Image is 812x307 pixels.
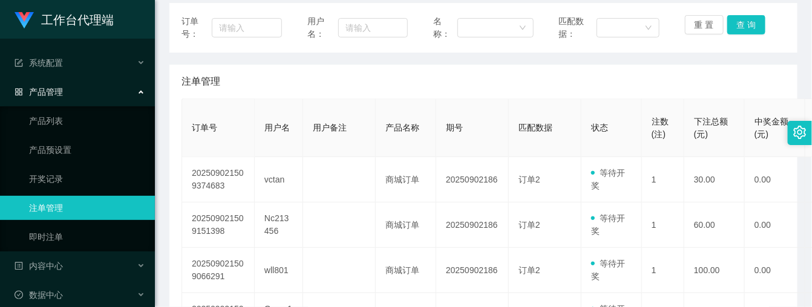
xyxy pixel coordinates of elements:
i: 图标: setting [793,126,807,139]
span: 名称： [433,15,457,40]
span: 期号 [446,123,463,132]
span: 等待开奖 [591,259,625,281]
td: 20250902186 [436,248,509,293]
span: 用户名 [264,123,290,132]
span: 下注总额(元) [694,117,728,139]
span: 订单2 [519,175,540,184]
td: 20250902186 [436,157,509,202]
span: 匹配数据 [519,123,552,132]
i: 图标: down [519,24,526,33]
td: 1 [642,157,684,202]
span: 订单2 [519,220,540,230]
td: 0.00 [745,248,805,293]
i: 图标: appstore-o [15,88,23,96]
td: 202509021509374683 [182,157,255,202]
i: 图标: form [15,59,23,67]
td: Nc213456 [255,202,303,248]
td: vctan [255,157,303,202]
a: 产品列表 [29,109,145,133]
span: 订单号 [192,123,217,132]
td: 商城订单 [376,248,436,293]
td: 商城订单 [376,157,436,202]
button: 查 询 [727,15,766,34]
span: 订单号： [182,15,212,40]
span: 数据中心 [15,290,63,300]
td: 0.00 [745,202,805,248]
span: 状态 [591,123,608,132]
td: wll801 [255,248,303,293]
td: 60.00 [684,202,745,248]
span: 注单管理 [182,74,220,89]
td: 0.00 [745,157,805,202]
input: 请输入 [212,18,282,37]
span: 匹配数据： [559,15,597,40]
td: 100.00 [684,248,745,293]
td: 1 [642,202,684,248]
span: 中奖金额(元) [755,117,788,139]
td: 商城订单 [376,202,436,248]
i: 图标: check-circle-o [15,291,23,299]
a: 开奖记录 [29,167,145,191]
span: 产品名称 [385,123,419,132]
span: 内容中心 [15,261,63,271]
td: 202509021509066291 [182,248,255,293]
span: 等待开奖 [591,168,625,190]
a: 工作台代理端 [15,15,114,24]
i: 图标: profile [15,262,23,270]
button: 重 置 [685,15,724,34]
span: 系统配置 [15,58,63,68]
a: 即时注单 [29,225,145,249]
span: 等待开奖 [591,213,625,236]
td: 202509021509151398 [182,202,255,248]
span: 用户名： [307,15,338,40]
span: 订单2 [519,265,540,275]
a: 注单管理 [29,196,145,220]
a: 产品预设置 [29,138,145,162]
td: 30.00 [684,157,745,202]
span: 注数(注) [652,117,669,139]
td: 1 [642,248,684,293]
span: 用户备注 [313,123,347,132]
span: 产品管理 [15,87,63,97]
img: logo.9652507e.png [15,12,34,29]
input: 请输入 [338,18,408,37]
i: 图标: down [645,24,652,33]
td: 20250902186 [436,202,509,248]
h1: 工作台代理端 [41,1,114,39]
